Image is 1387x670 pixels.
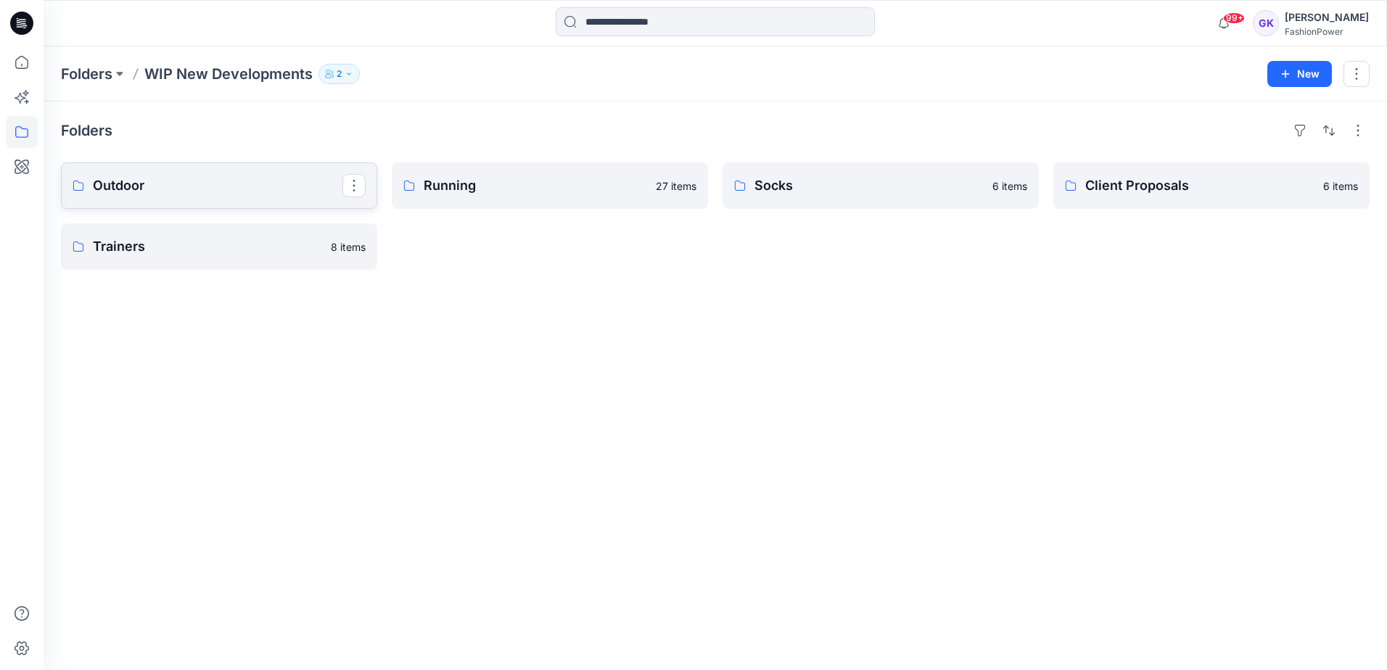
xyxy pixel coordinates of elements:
[93,236,322,257] p: Trainers
[992,178,1027,194] p: 6 items
[61,122,112,139] h4: Folders
[1085,175,1314,196] p: Client Proposals
[1053,162,1370,209] a: Client Proposals6 items
[61,223,377,270] a: Trainers8 items
[331,239,366,255] p: 8 items
[424,175,647,196] p: Running
[61,64,112,84] a: Folders
[61,162,377,209] a: Outdoor
[93,175,342,196] p: Outdoor
[1253,10,1279,36] div: GK
[723,162,1039,209] a: Socks6 items
[656,178,696,194] p: 27 items
[1285,9,1369,26] div: [PERSON_NAME]
[337,66,342,82] p: 2
[318,64,360,84] button: 2
[1267,61,1332,87] button: New
[1323,178,1358,194] p: 6 items
[1223,12,1245,24] span: 99+
[1285,26,1369,37] div: FashionPower
[754,175,984,196] p: Socks
[392,162,708,209] a: Running27 items
[144,64,313,84] p: WIP New Developments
